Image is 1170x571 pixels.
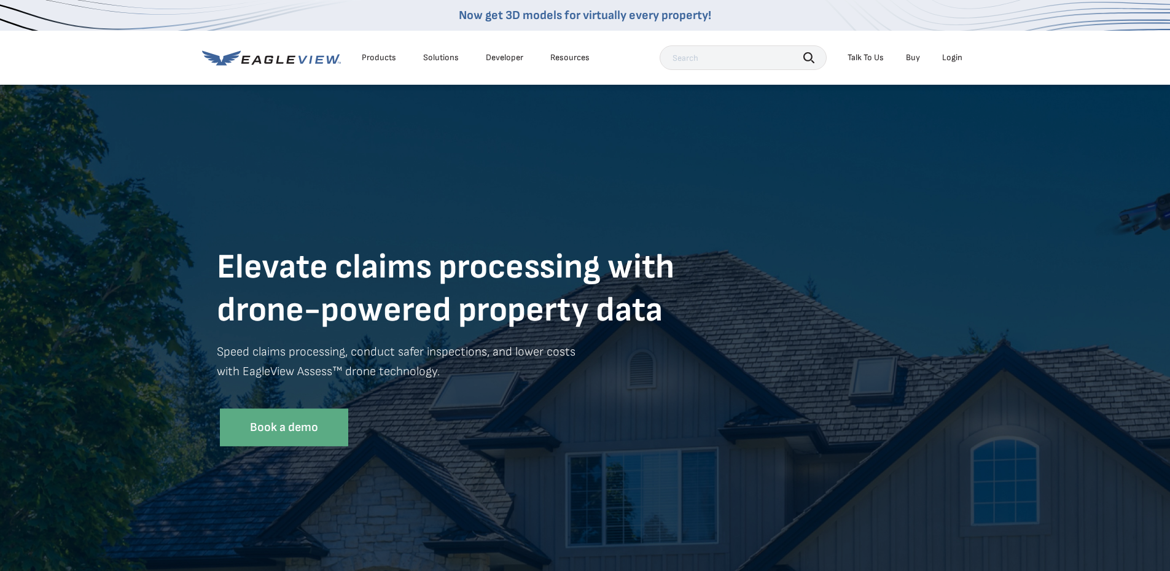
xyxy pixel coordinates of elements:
[220,409,348,446] a: Book a demo
[217,342,954,400] p: Speed claims processing, conduct safer inspections, and lower costs with EagleView Assess™ drone ...
[362,52,396,63] div: Products
[486,52,523,63] a: Developer
[848,52,884,63] div: Talk To Us
[423,52,459,63] div: Solutions
[550,52,590,63] div: Resources
[459,8,711,23] a: Now get 3D models for virtually every property!
[660,45,827,70] input: Search
[217,246,954,332] h1: Elevate claims processing with drone-powered property data
[942,52,962,63] div: Login
[906,52,920,63] a: Buy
